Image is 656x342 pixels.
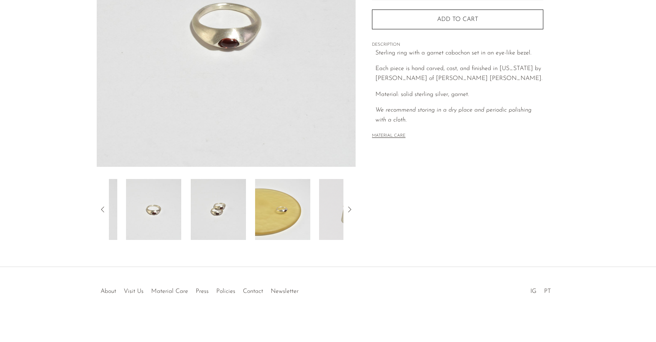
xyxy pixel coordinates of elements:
[124,288,144,294] a: Visit Us
[375,90,543,100] p: Material: solid sterling silver, garnet.
[255,179,310,240] img: Garnet Ellipse Ring
[527,282,555,297] ul: Social Medias
[375,64,543,83] p: Each piece is hand carved, cast, and finished in [US_STATE] by [PERSON_NAME] of [PERSON_NAME] [PE...
[530,288,536,294] a: IG
[126,179,181,240] img: Garnet Ellipse Ring
[97,282,302,297] ul: Quick links
[437,16,478,22] span: Add to cart
[243,288,263,294] a: Contact
[101,288,116,294] a: About
[372,10,543,29] button: Add to cart
[319,179,374,240] img: Garnet Ellipse Ring
[196,288,209,294] a: Press
[62,179,117,240] img: Garnet Ellipse Ring
[216,288,235,294] a: Policies
[372,133,405,139] button: MATERIAL CARE
[375,48,543,58] p: Sterling ring with a garnet cabochon set in an eye-like bezel.
[190,179,246,240] img: Garnet Ellipse Ring
[151,288,188,294] a: Material Care
[544,288,551,294] a: PT
[375,107,532,123] i: We recommend storing in a dry place and periodic polishing with a cloth.
[372,42,543,48] span: DESCRIPTION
